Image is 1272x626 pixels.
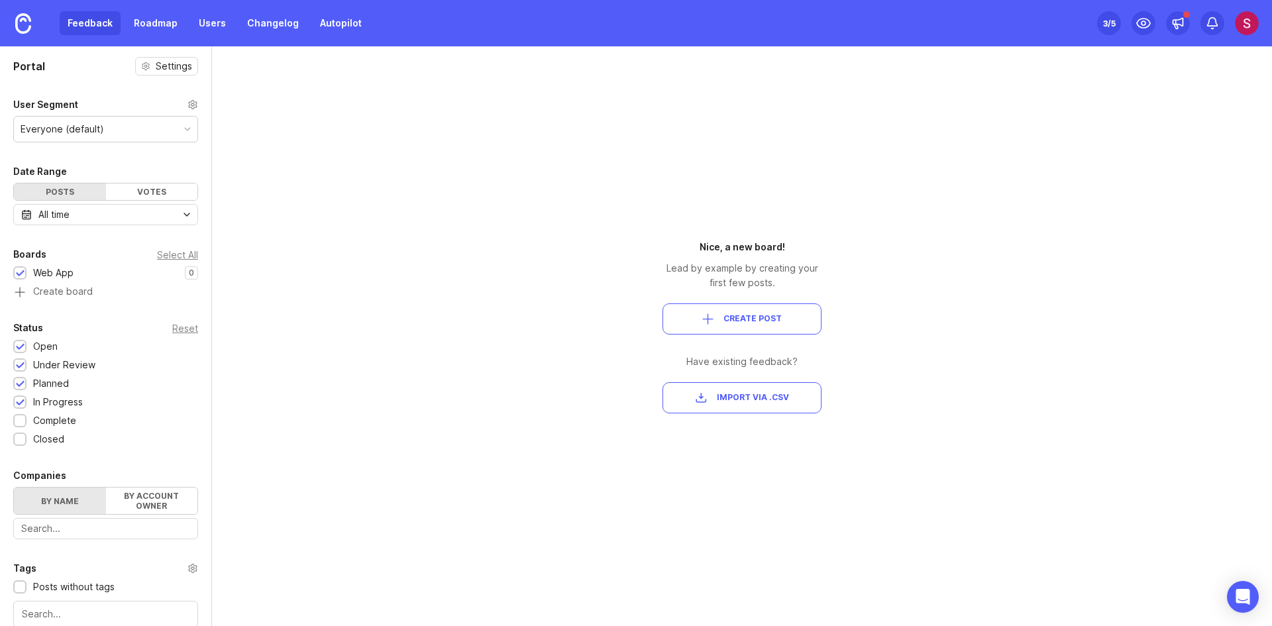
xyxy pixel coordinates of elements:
img: Shohista Ergasheva [1235,11,1259,35]
a: Create board [13,287,198,299]
span: Import via .csv [717,392,789,403]
a: Users [191,11,234,35]
div: Lead by example by creating your first few posts. [662,261,821,290]
p: 0 [189,268,194,278]
div: User Segment [13,97,78,113]
div: Have existing feedback? [662,354,821,369]
div: Closed [33,432,64,446]
div: Tags [13,560,36,576]
div: Posts [14,183,106,200]
img: Canny Home [15,13,31,34]
a: Roadmap [126,11,185,35]
div: Boards [13,246,46,262]
div: Web App [33,266,74,280]
div: Nice, a new board! [662,240,821,254]
div: Companies [13,468,66,484]
div: Votes [106,183,198,200]
span: Settings [156,60,192,73]
label: By account owner [106,488,198,514]
div: Complete [33,413,76,428]
div: In Progress [33,395,83,409]
div: Everyone (default) [21,122,104,136]
div: Reset [172,325,198,332]
div: Status [13,320,43,336]
button: Settings [135,57,198,76]
label: By name [14,488,106,514]
button: Import via .csv [662,382,821,413]
div: Posts without tags [33,580,115,594]
div: 3 /5 [1103,14,1116,32]
h1: Portal [13,58,45,74]
a: Changelog [239,11,307,35]
div: Open [33,339,58,354]
button: 3/5 [1097,11,1121,35]
svg: toggle icon [176,209,197,220]
button: Create Post [662,303,821,335]
input: Search... [22,607,189,621]
a: Autopilot [312,11,370,35]
div: Select All [157,251,198,258]
div: Planned [33,376,69,391]
div: Date Range [13,164,67,180]
div: Under Review [33,358,95,372]
div: Open Intercom Messenger [1227,581,1259,613]
input: Search... [21,521,190,536]
div: All time [38,207,70,222]
span: Create Post [723,313,782,325]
